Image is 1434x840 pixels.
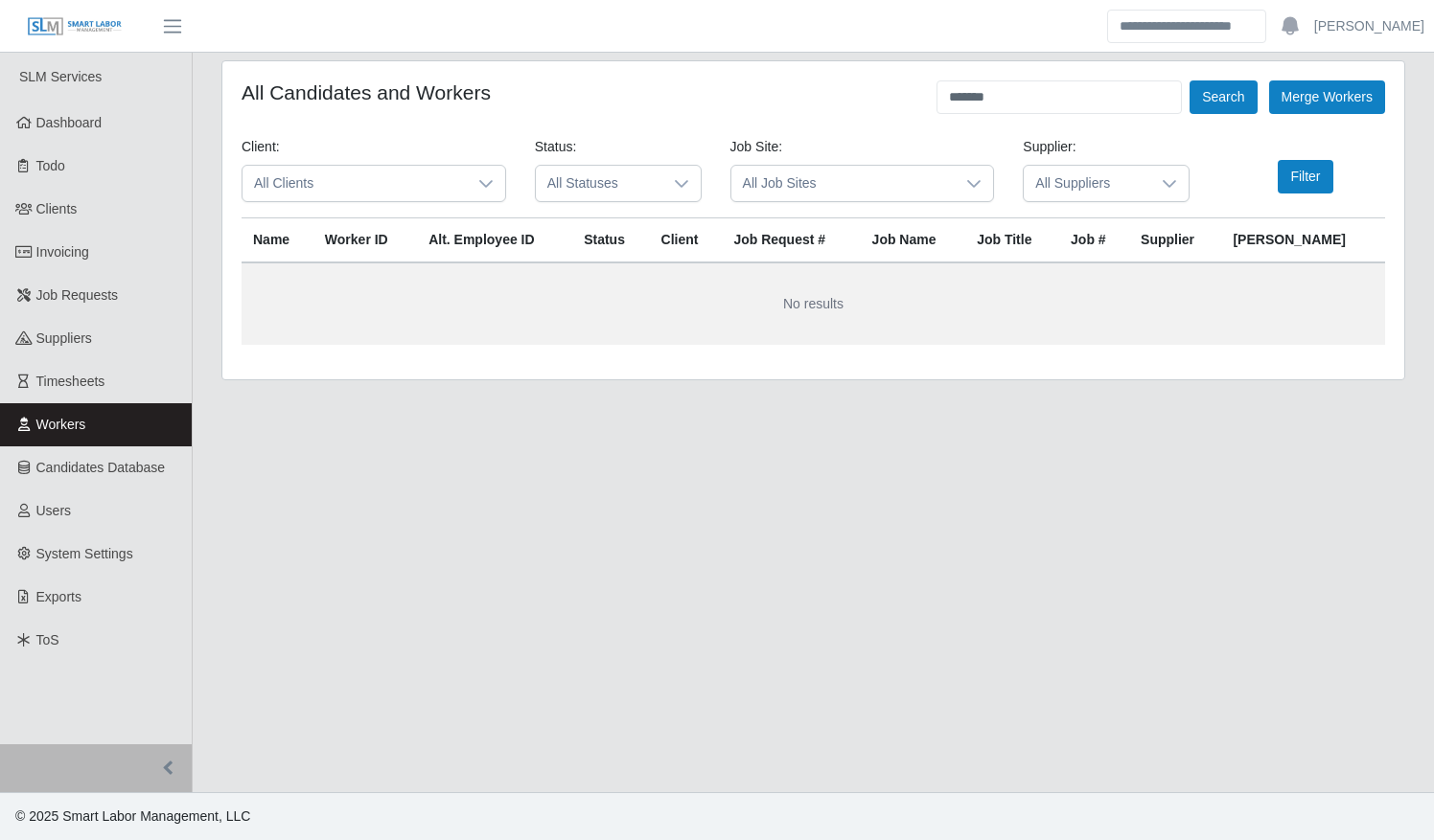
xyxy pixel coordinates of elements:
[1314,16,1424,36] a: [PERSON_NAME]
[313,218,417,263] th: Worker ID
[1269,80,1385,114] button: Merge Workers
[242,262,1385,345] td: No results
[36,546,133,561] span: System Settings
[27,16,123,37] img: SLM Logo
[36,460,166,475] span: Candidates Database
[1023,137,1075,157] label: Supplier:
[243,166,467,201] span: All Clients
[242,80,491,104] h4: All Candidates and Workers
[15,808,250,824] span: © 2025 Smart Labor Management, LLC
[242,218,313,263] th: Name
[1024,166,1150,201] span: All Suppliers
[1221,218,1385,263] th: [PERSON_NAME]
[731,166,956,201] span: All Job Sites
[1129,218,1221,263] th: Supplier
[572,218,649,263] th: Status
[1107,10,1266,43] input: Search
[535,137,577,157] label: Status:
[36,417,86,432] span: Workers
[36,201,78,216] span: Clients
[417,218,572,263] th: Alt. Employee ID
[36,330,92,346] span: Suppliers
[19,69,102,84] span: SLM Services
[242,137,280,157] label: Client:
[1059,218,1129,263] th: Job #
[650,218,723,263] th: Client
[36,115,103,130] span: Dashboard
[1278,160,1332,193] button: Filter
[36,158,65,173] span: Todo
[722,218,860,263] th: Job Request #
[536,166,662,201] span: All Statuses
[965,218,1059,263] th: Job Title
[861,218,966,263] th: Job Name
[36,632,59,647] span: ToS
[36,374,105,389] span: Timesheets
[36,589,81,604] span: Exports
[36,287,119,303] span: Job Requests
[36,503,72,518] span: Users
[1190,80,1257,114] button: Search
[730,137,782,157] label: Job Site:
[36,244,89,260] span: Invoicing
